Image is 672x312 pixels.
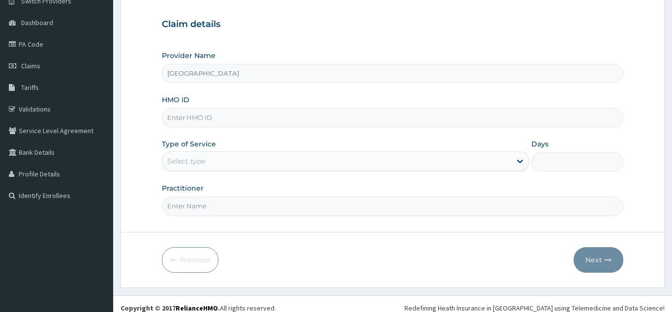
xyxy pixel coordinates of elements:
label: Days [531,139,549,149]
span: Dashboard [21,18,53,27]
button: Next [574,247,623,273]
div: Select type [167,156,205,166]
input: Enter HMO ID [162,108,623,127]
button: Previous [162,247,218,273]
input: Enter Name [162,197,623,216]
label: Provider Name [162,51,215,60]
span: Tariffs [21,83,39,92]
label: Practitioner [162,183,204,193]
span: Claims [21,61,40,70]
label: HMO ID [162,95,189,105]
h3: Claim details [162,19,623,30]
label: Type of Service [162,139,216,149]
